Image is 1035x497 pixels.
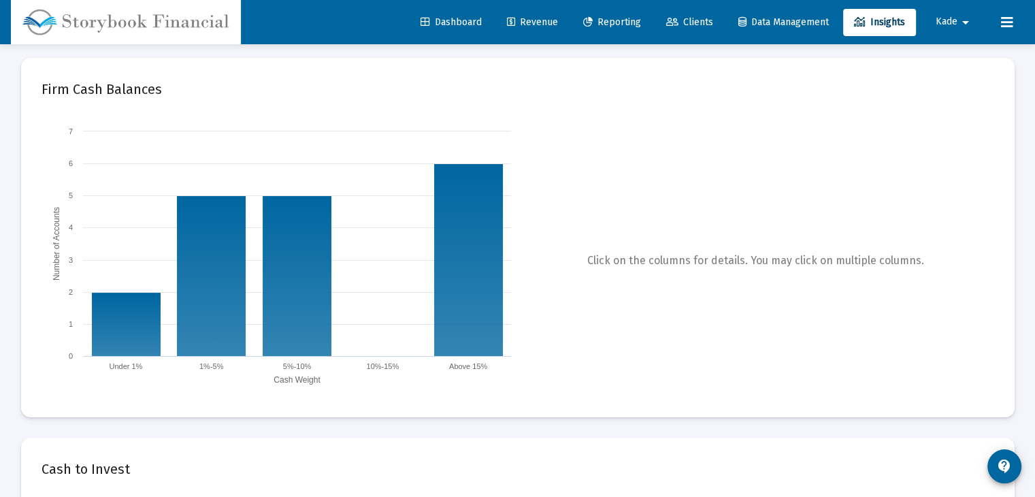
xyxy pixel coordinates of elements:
mat-icon: contact_support [996,458,1013,475]
a: Dashboard [410,9,493,36]
text: 1%-5% [199,362,223,370]
text: Cash Weight [274,375,321,385]
text: 10%-15% [366,362,399,370]
span: Data Management [738,16,829,28]
span: Dashboard [421,16,482,28]
a: Clients [655,9,724,36]
text: 2 [68,288,72,296]
text: 5 [68,191,72,199]
text: 3 [68,256,72,264]
span: Insights [854,16,905,28]
span: Reporting [583,16,641,28]
h2: Cash to Invest [42,458,130,480]
text: Above 15% [448,362,487,370]
span: Revenue [507,16,558,28]
mat-icon: arrow_drop_down [957,9,974,36]
text: Number of Accounts [52,207,61,280]
img: Dashboard [21,9,231,36]
a: Insights [843,9,916,36]
span: Kade [936,16,957,28]
text: 7 [68,127,72,135]
div: Click on the columns for details. You may click on multiple columns. [518,125,994,397]
text: 4 [68,223,72,231]
span: Clients [666,16,713,28]
a: Reporting [572,9,652,36]
h2: Firm Cash Balances [42,78,162,100]
text: Under 1% [109,362,142,370]
text: 5%-10% [282,362,311,370]
text: 6 [68,159,72,167]
text: 0 [68,352,72,360]
button: Kade [919,8,990,35]
text: 1 [68,320,72,328]
a: Data Management [727,9,840,36]
a: Revenue [496,9,569,36]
